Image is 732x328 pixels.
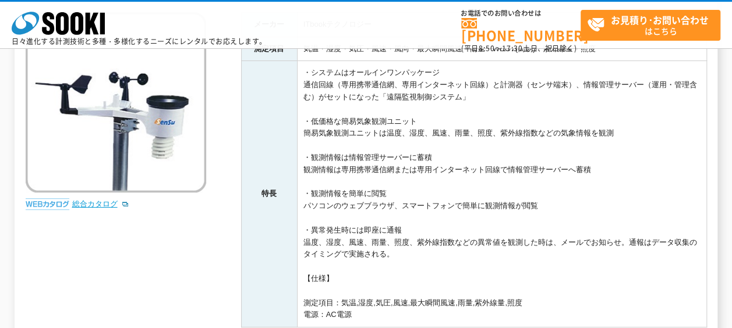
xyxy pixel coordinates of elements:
[461,18,581,42] a: [PHONE_NUMBER]
[26,12,206,192] img: 環境計測サービス みまわり伝書鳩
[12,38,267,45] p: 日々進化する計測技術と多種・多様化するニーズにレンタルでお応えします。
[581,10,720,41] a: お見積り･お問い合わせはこちら
[461,43,577,54] span: (平日 ～ 土日、祝日除く)
[587,10,720,40] span: はこちら
[72,199,129,208] a: 総合カタログ
[479,43,495,54] span: 8:50
[241,61,297,327] th: 特長
[26,198,69,210] img: webカタログ
[611,13,709,27] strong: お見積り･お問い合わせ
[297,61,706,327] td: ・システムはオールインワンパッケージ 通信回線（専用携帯通信網、専用インターネット回線）と計測器（センサ端末）、情報管理サーバー（運用・管理含む）がセットになった「遠隔監視制御システム」 ・低価...
[461,10,581,17] span: お電話でのお問い合わせは
[502,43,523,54] span: 17:30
